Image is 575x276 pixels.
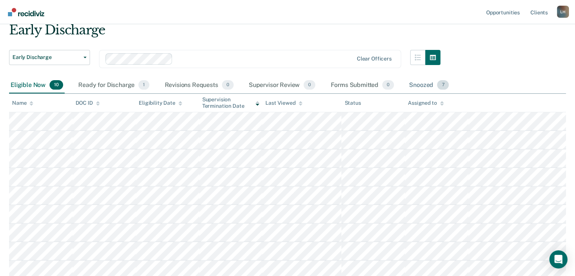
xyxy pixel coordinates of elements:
[304,80,315,90] span: 0
[138,80,149,90] span: 1
[265,100,302,106] div: Last Viewed
[557,6,569,18] button: Profile dropdown button
[8,8,44,16] img: Recidiviz
[139,100,182,106] div: Eligibility Date
[9,50,90,65] button: Early Discharge
[437,80,449,90] span: 7
[344,100,361,106] div: Status
[9,77,65,94] div: Eligible Now10
[408,77,450,94] div: Snoozed7
[222,80,234,90] span: 0
[408,100,443,106] div: Assigned to
[9,22,440,44] div: Early Discharge
[76,100,100,106] div: DOC ID
[557,6,569,18] div: L H
[12,54,81,60] span: Early Discharge
[549,250,567,268] div: Open Intercom Messenger
[163,77,235,94] div: Revisions Requests0
[382,80,394,90] span: 0
[50,80,63,90] span: 10
[247,77,317,94] div: Supervisor Review0
[77,77,151,94] div: Ready for Discharge1
[12,100,33,106] div: Name
[329,77,395,94] div: Forms Submitted0
[202,96,260,109] div: Supervision Termination Date
[357,56,392,62] div: Clear officers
